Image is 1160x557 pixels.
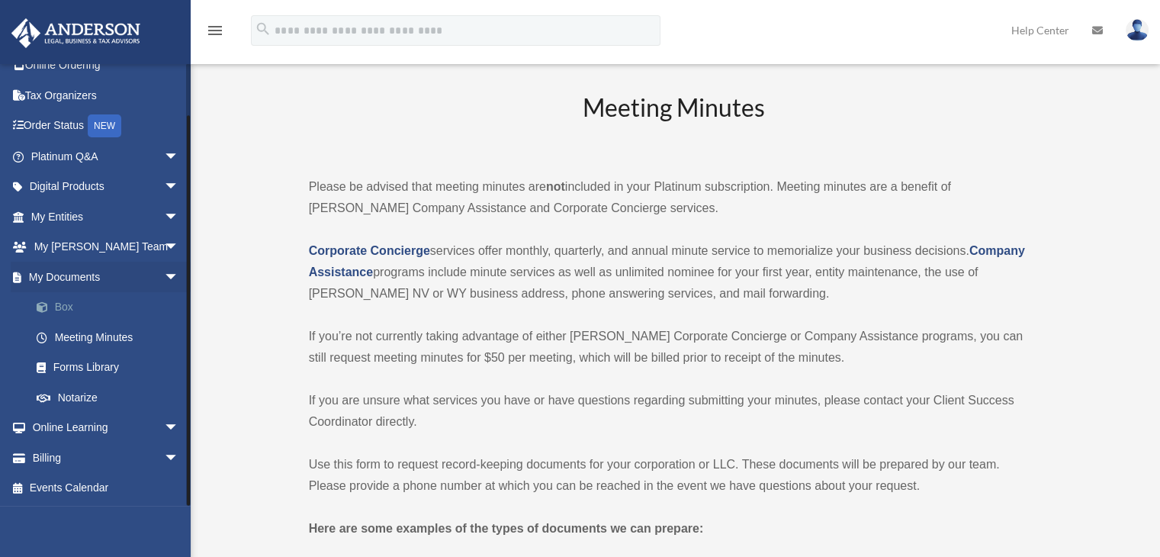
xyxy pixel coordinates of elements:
[11,111,202,142] a: Order StatusNEW
[1126,19,1149,41] img: User Pic
[21,353,202,383] a: Forms Library
[7,18,145,48] img: Anderson Advisors Platinum Portal
[309,454,1039,497] p: Use this form to request record-keeping documents for your corporation or LLC. These documents wi...
[11,232,202,262] a: My [PERSON_NAME] Teamarrow_drop_down
[309,244,1025,278] a: Company Assistance
[206,21,224,40] i: menu
[309,522,704,535] strong: Here are some examples of the types of documents we can prepare:
[21,382,202,413] a: Notarize
[255,21,272,37] i: search
[11,50,202,81] a: Online Ordering
[11,172,202,202] a: Digital Productsarrow_drop_down
[21,322,194,353] a: Meeting Minutes
[88,114,121,137] div: NEW
[309,91,1039,154] h2: Meeting Minutes
[309,244,430,257] a: Corporate Concierge
[309,176,1039,219] p: Please be advised that meeting minutes are included in your Platinum subscription. Meeting minute...
[309,390,1039,433] p: If you are unsure what services you have or have questions regarding submitting your minutes, ple...
[164,413,194,444] span: arrow_drop_down
[309,326,1039,369] p: If you’re not currently taking advantage of either [PERSON_NAME] Corporate Concierge or Company A...
[11,141,202,172] a: Platinum Q&Aarrow_drop_down
[11,201,202,232] a: My Entitiesarrow_drop_down
[164,172,194,203] span: arrow_drop_down
[164,201,194,233] span: arrow_drop_down
[11,262,202,292] a: My Documentsarrow_drop_down
[11,443,202,473] a: Billingarrow_drop_down
[21,292,202,323] a: Box
[546,180,565,193] strong: not
[11,413,202,443] a: Online Learningarrow_drop_down
[11,80,202,111] a: Tax Organizers
[206,27,224,40] a: menu
[11,473,202,504] a: Events Calendar
[164,141,194,172] span: arrow_drop_down
[309,240,1039,304] p: services offer monthly, quarterly, and annual minute service to memorialize your business decisio...
[164,262,194,293] span: arrow_drop_down
[164,232,194,263] span: arrow_drop_down
[164,443,194,474] span: arrow_drop_down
